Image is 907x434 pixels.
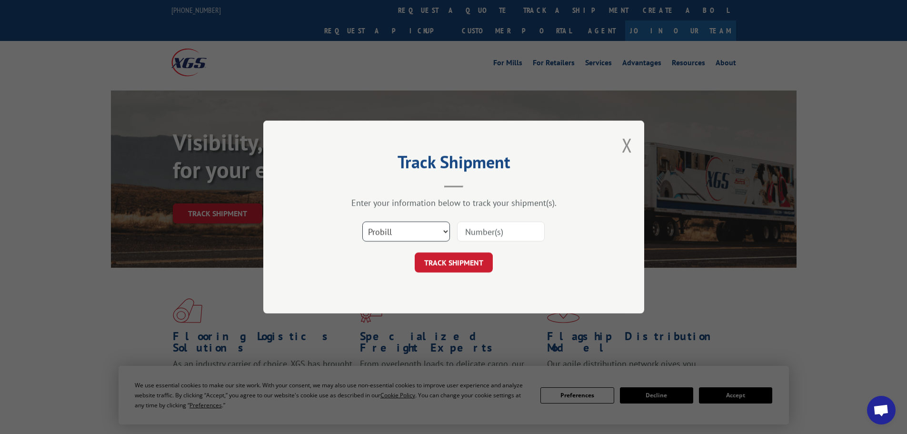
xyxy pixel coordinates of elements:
[311,197,597,208] div: Enter your information below to track your shipment(s).
[311,155,597,173] h2: Track Shipment
[622,132,632,158] button: Close modal
[457,222,545,242] input: Number(s)
[867,396,896,424] div: Open chat
[415,252,493,273] button: TRACK SHIPMENT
